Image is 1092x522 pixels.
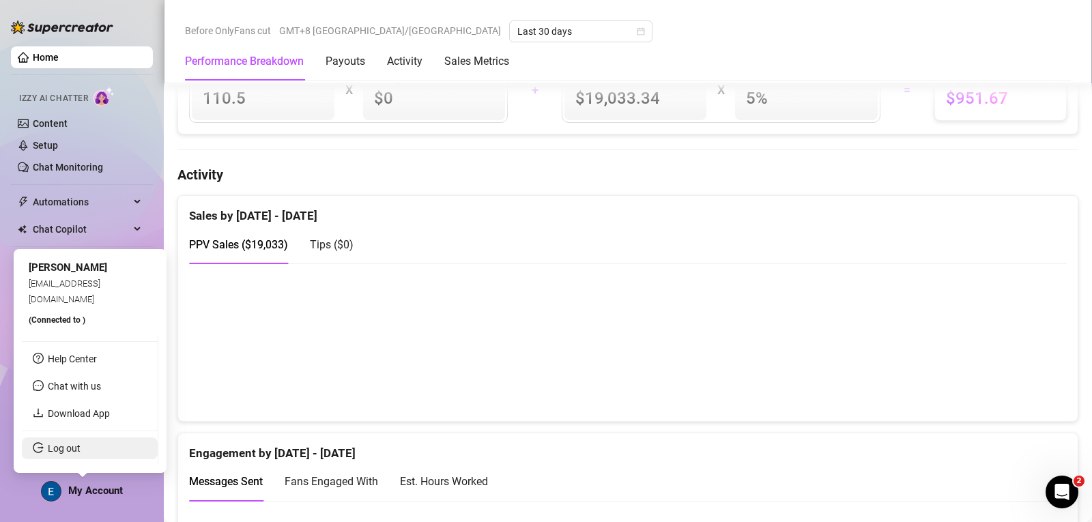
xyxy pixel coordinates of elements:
span: message [33,380,44,391]
a: Setup [33,140,58,151]
li: Log out [22,437,158,459]
span: calendar [637,27,645,35]
span: Messages Sent [189,475,263,488]
span: [EMAIL_ADDRESS][DOMAIN_NAME] [29,278,100,304]
div: Est. Hours Worked [400,473,488,490]
span: 110.5 [203,87,324,109]
a: Home [33,52,59,63]
a: Download App [48,408,110,419]
a: Help Center [48,353,97,364]
span: thunderbolt [18,197,29,207]
span: $0 [374,87,495,109]
div: = [889,79,926,101]
div: Sales Metrics [444,53,509,70]
img: AI Chatter [94,87,115,106]
div: Engagement by [DATE] - [DATE] [189,433,1067,463]
span: [PERSON_NAME] [29,261,107,274]
a: Log out [48,443,81,454]
span: (Connected to ) [29,315,85,325]
span: Last 30 days [517,21,644,42]
span: Izzy AI Chatter [19,92,88,105]
a: Content [33,118,68,129]
img: logo-BBDzfeDw.svg [11,20,113,34]
span: Before OnlyFans cut [185,20,271,41]
a: Chat Monitoring [33,162,103,173]
span: 2 [1074,476,1084,487]
span: Chat with us [48,381,101,392]
iframe: Intercom live chat [1046,476,1078,508]
span: Fans Engaged With [285,475,378,488]
div: X [717,79,724,101]
div: Performance Breakdown [185,53,304,70]
span: $951.67 [946,87,1055,109]
img: Chat Copilot [18,224,27,234]
span: PPV Sales ( $19,033 ) [189,238,288,251]
h4: Activity [177,165,1078,184]
span: $19,033.34 [575,87,696,109]
span: Chat Copilot [33,218,130,240]
img: ACg8ocLcPRSDFD1_FgQTWMGHesrdCMFi59PFqVtBfnK-VGsPLWuquQ=s96-c [42,482,61,501]
div: X [345,79,352,101]
div: Payouts [326,53,365,70]
span: 5 % [746,87,867,109]
div: + [516,79,554,101]
div: Activity [387,53,422,70]
span: GMT+8 [GEOGRAPHIC_DATA]/[GEOGRAPHIC_DATA] [279,20,501,41]
span: Tips ( $0 ) [310,238,354,251]
div: Sales by [DATE] - [DATE] [189,196,1067,225]
span: Automations [33,191,130,213]
span: My Account [68,484,123,497]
